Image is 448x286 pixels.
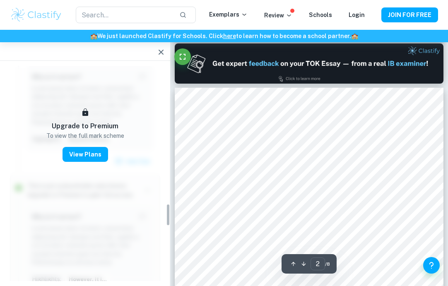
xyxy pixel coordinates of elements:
[351,33,358,39] span: 🏫
[63,147,108,162] button: View Plans
[2,31,446,41] h6: We just launched Clastify for Schools. Click to learn how to become a school partner.
[423,257,440,274] button: Help and Feedback
[174,48,191,65] button: Fullscreen
[349,12,365,18] a: Login
[46,131,124,140] p: To view the full mark scheme
[90,33,97,39] span: 🏫
[209,10,248,19] p: Exemplars
[175,43,443,84] img: Ad
[52,121,118,131] h6: Upgrade to Premium
[264,11,292,20] p: Review
[381,7,438,22] button: JOIN FOR FREE
[309,12,332,18] a: Schools
[10,7,63,23] img: Clastify logo
[325,260,330,268] span: / 8
[76,7,173,23] input: Search...
[223,33,236,39] a: here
